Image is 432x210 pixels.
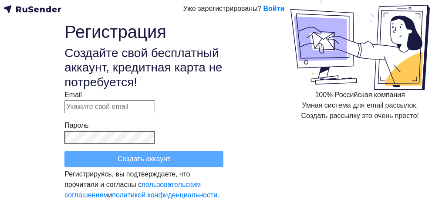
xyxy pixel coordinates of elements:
input: Укажите свой email [64,100,155,113]
div: Уже зарегистрированы? [183,3,262,14]
h3: Создайте свой бесплатный аккаунт, кредитная карта не потребуется! [64,46,223,90]
div: Умная система для email рассылок. Создать рассылку это очень просто! [301,100,419,121]
div: Пароль [64,120,223,131]
a: пользовательским соглашением [64,181,201,199]
div: 100% Российская компания [315,90,405,100]
div: Email [64,90,223,100]
button: Создать аккаунт [64,151,223,167]
div: Регистрируясь, вы подтверждаете, что прочитали и согласны с и . [64,169,223,200]
a: Войти [263,3,284,14]
h1: Регистрация [64,21,223,42]
a: политикой конфиденциальности [112,191,217,199]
